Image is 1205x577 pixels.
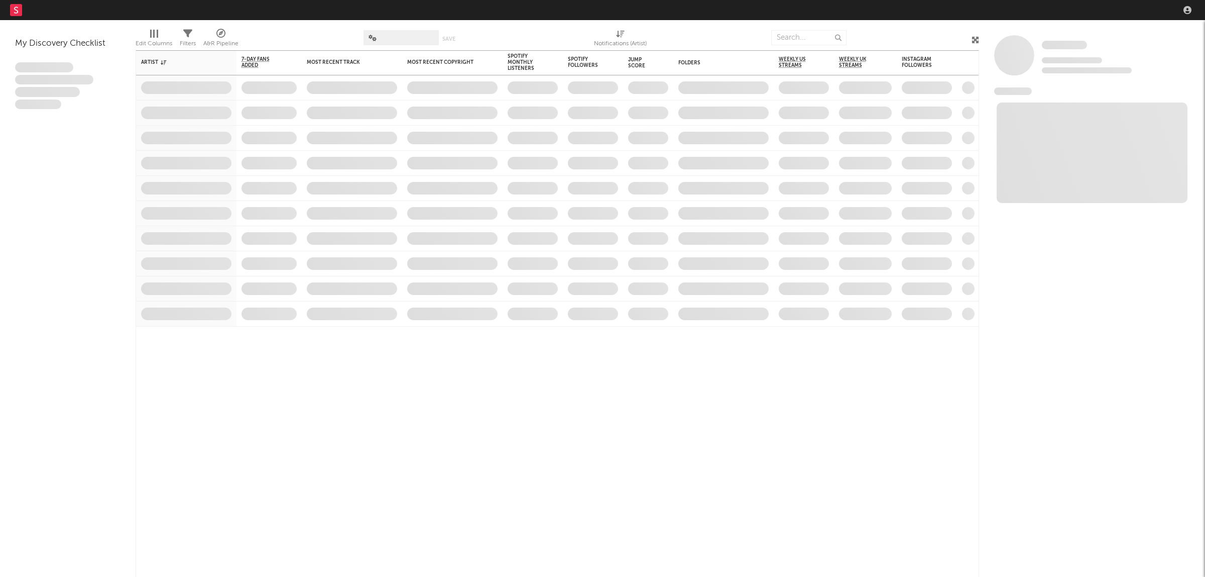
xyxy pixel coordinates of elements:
span: Integer aliquet in purus et [15,75,93,85]
div: A&R Pipeline [203,38,238,50]
span: Tracking Since: [DATE] [1042,57,1102,63]
div: Filters [180,25,196,54]
div: Most Recent Copyright [407,59,483,65]
div: Artist [141,59,216,65]
div: Edit Columns [136,38,172,50]
div: Notifications (Artist) [594,25,647,54]
div: A&R Pipeline [203,25,238,54]
span: Some Artist [1042,41,1087,49]
div: My Discovery Checklist [15,38,120,50]
div: Folders [678,60,754,66]
div: Spotify Monthly Listeners [508,53,543,71]
span: Weekly UK Streams [839,56,877,68]
span: 7-Day Fans Added [242,56,282,68]
div: Jump Score [628,57,653,69]
span: News Feed [994,87,1032,95]
div: Instagram Followers [902,56,937,68]
div: Most Recent Track [307,59,382,65]
a: Some Artist [1042,40,1087,50]
div: Edit Columns [136,25,172,54]
div: Notifications (Artist) [594,38,647,50]
div: Filters [180,38,196,50]
div: Spotify Followers [568,56,603,68]
span: 0 fans last week [1042,67,1132,73]
span: Lorem ipsum dolor [15,62,73,72]
span: Weekly US Streams [779,56,814,68]
span: Praesent ac interdum [15,87,80,97]
input: Search... [771,30,847,45]
span: Aliquam viverra [15,100,61,110]
button: Save [442,36,455,42]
